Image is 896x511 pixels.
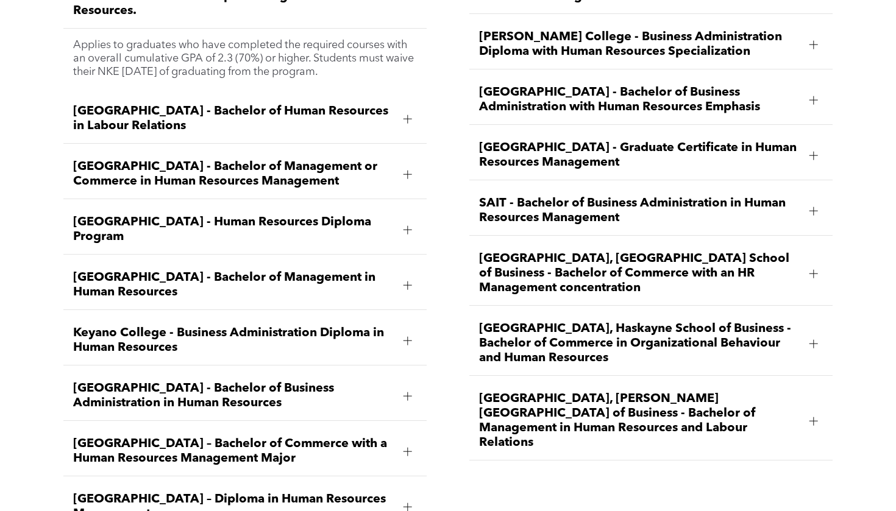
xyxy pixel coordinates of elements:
span: [GEOGRAPHIC_DATA] - Bachelor of Business Administration with Human Resources Emphasis [479,85,799,115]
span: [GEOGRAPHIC_DATA] - Graduate Certificate in Human Resources Management [479,141,799,170]
span: [GEOGRAPHIC_DATA], [GEOGRAPHIC_DATA] School of Business - Bachelor of Commerce with an HR Managem... [479,252,799,295]
span: [GEOGRAPHIC_DATA] - Bachelor of Management or Commerce in Human Resources Management [73,160,393,189]
span: [GEOGRAPHIC_DATA] - Bachelor of Human Resources in Labour Relations [73,104,393,133]
p: Applies to graduates who have completed the required courses with an overall cumulative GPA of 2.... [73,38,416,79]
span: [PERSON_NAME] College - Business Administration Diploma with Human Resources Specialization [479,30,799,59]
span: [GEOGRAPHIC_DATA], Haskayne School of Business - Bachelor of Commerce in Organizational Behaviour... [479,322,799,365]
span: Keyano College - Business Administration Diploma in Human Resources [73,326,393,355]
span: [GEOGRAPHIC_DATA], [PERSON_NAME][GEOGRAPHIC_DATA] of Business - Bachelor of Management in Human R... [479,392,799,450]
span: [GEOGRAPHIC_DATA] - Bachelor of Business Administration in Human Resources [73,381,393,411]
span: [GEOGRAPHIC_DATA] – Bachelor of Commerce with a Human Resources Management Major [73,437,393,466]
span: SAIT - Bachelor of Business Administration in Human Resources Management [479,196,799,225]
span: [GEOGRAPHIC_DATA] - Bachelor of Management in Human Resources [73,270,393,300]
span: [GEOGRAPHIC_DATA] - Human Resources Diploma Program [73,215,393,244]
